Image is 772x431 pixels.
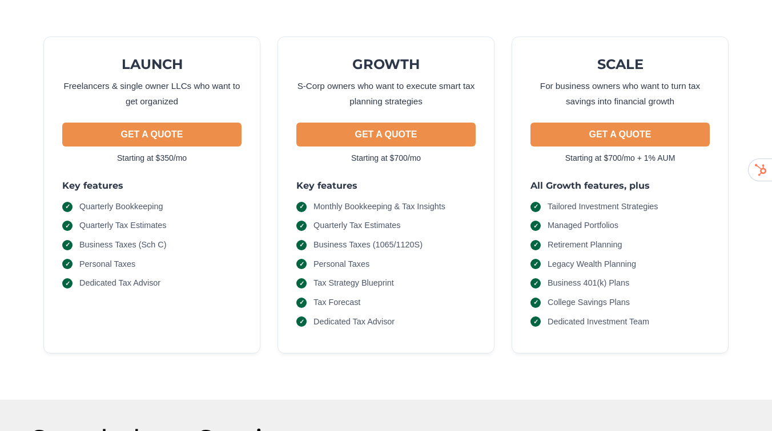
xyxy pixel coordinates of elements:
[530,78,710,109] p: For business owners who want to turn tax savings into financial growth
[530,123,710,147] button: GET A QUOTE
[313,316,395,328] span: Dedicated Tax Advisor
[548,219,618,232] span: Managed Portfolios
[79,258,135,271] span: Personal Taxes
[62,151,242,165] p: Starting at $350/mo
[313,296,360,309] span: Tax Forecast
[548,296,630,309] span: College Savings Plans
[548,239,622,251] span: Retirement Planning
[62,55,242,73] h2: LAUNCH
[296,151,476,165] p: Starting at $700/mo
[79,219,167,232] span: Quarterly Tax Estimates
[296,55,476,73] h2: GROWTH
[313,201,445,213] span: Monthly Bookkeeping & Tax Insights
[79,201,163,213] span: Quarterly Bookkeeping
[530,151,710,165] p: Starting at $700/mo + 1% AUM
[62,123,242,147] button: GET A QUOTE
[530,55,710,73] h2: SCALE
[296,78,476,109] p: S-Corp owners who want to execute smart tax planning strategies
[296,180,476,192] h3: Key features
[62,180,242,192] h3: Key features
[548,277,629,290] span: Business 401(k) Plans
[62,78,242,109] p: Freelancers & single owner LLCs who want to get organized
[548,316,649,328] span: Dedicated Investment Team
[79,239,167,251] span: Business Taxes (Sch C)
[313,258,369,271] span: Personal Taxes
[548,201,658,213] span: Tailored Investment Strategies
[313,239,423,251] span: Business Taxes (1065/1120S)
[548,258,636,271] span: Legacy Wealth Planning
[530,180,710,192] h3: All Growth features, plus
[313,219,401,232] span: Quarterly Tax Estimates
[313,277,394,290] span: Tax Strategy Blueprint
[79,277,160,290] span: Dedicated Tax Advisor
[296,123,476,147] button: GET A QUOTE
